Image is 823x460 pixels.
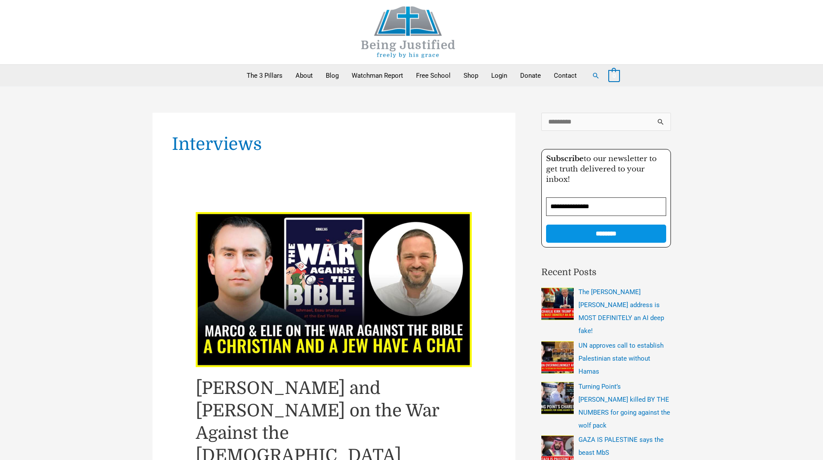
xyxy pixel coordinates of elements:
a: Donate [514,65,547,86]
span: 0 [613,73,616,79]
a: Turning Point’s [PERSON_NAME] killed BY THE NUMBERS for going against the wolf pack [578,383,670,429]
span: to our newsletter to get truth delivered to your inbox! [546,154,657,184]
a: Search button [592,72,600,79]
a: Shop [457,65,485,86]
h1: Interviews [172,132,496,156]
nav: Primary Site Navigation [240,65,583,86]
a: Blog [319,65,345,86]
img: Being Justified [343,6,473,58]
a: Read: Marco and Elie Mischel on the War Against the Bible [196,286,472,293]
a: Free School [410,65,457,86]
a: GAZA IS PALESTINE says the beast MbS [578,436,664,457]
a: The 3 Pillars [240,65,289,86]
a: About [289,65,319,86]
a: View Shopping Cart, empty [608,72,620,79]
input: Email Address * [546,197,666,216]
strong: Subscribe [546,154,584,163]
a: Watchman Report [345,65,410,86]
h2: Recent Posts [541,266,671,279]
a: Contact [547,65,583,86]
a: The [PERSON_NAME] [PERSON_NAME] address is MOST DEFINITELY an AI deep fake! [578,288,664,335]
a: Login [485,65,514,86]
a: UN approves call to establish Palestinian state without Hamas [578,342,664,375]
